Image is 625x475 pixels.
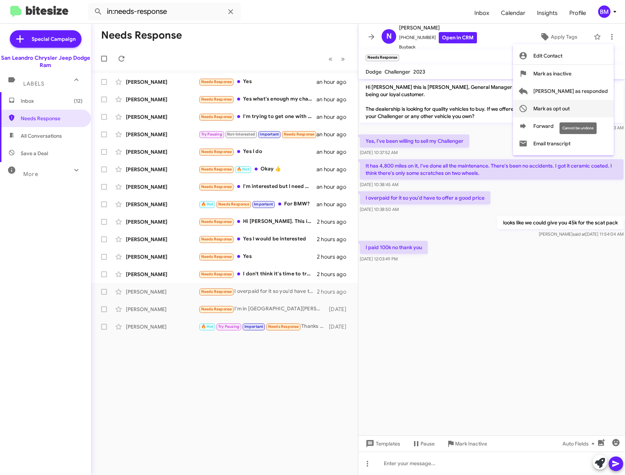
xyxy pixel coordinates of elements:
[533,100,570,117] span: Mark as opt out
[513,117,614,135] button: Forward
[533,47,562,64] span: Edit Contact
[513,135,614,152] button: Email transcript
[533,65,572,82] span: Mark as inactive
[560,122,597,134] div: Cannot be undone
[533,82,608,100] span: [PERSON_NAME] as responded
